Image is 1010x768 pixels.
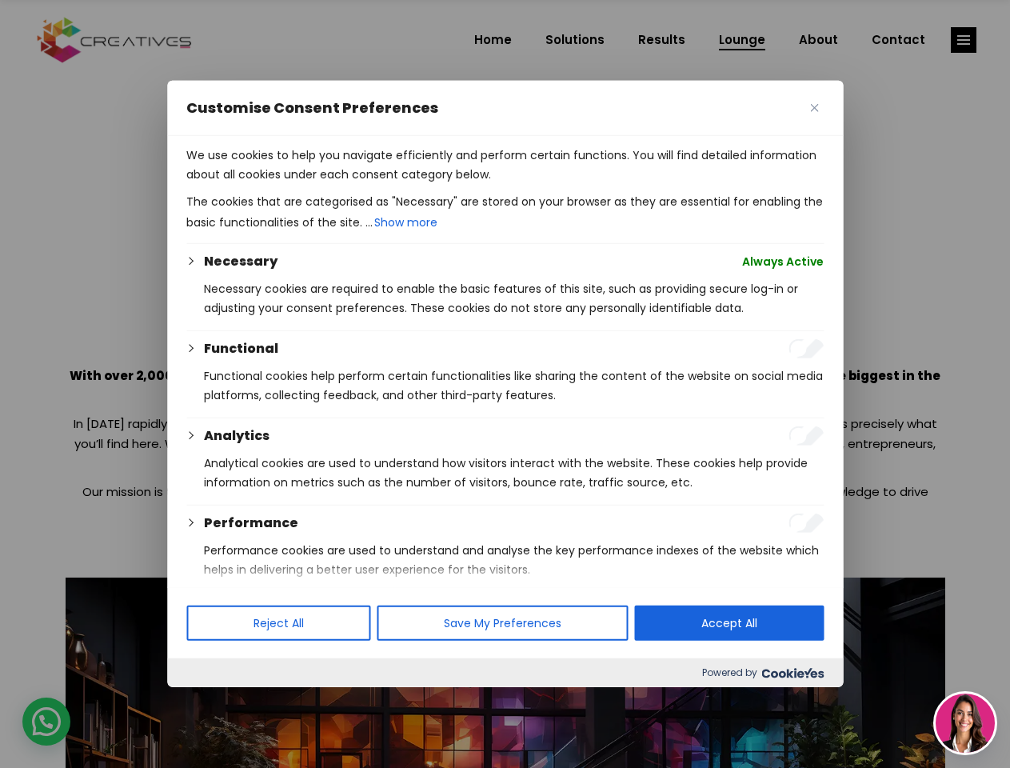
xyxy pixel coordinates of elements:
button: Performance [204,514,298,533]
div: Powered by [167,658,843,687]
button: Save My Preferences [377,606,628,641]
button: Analytics [204,426,269,446]
button: Show more [373,211,439,234]
span: Always Active [742,252,824,271]
p: Functional cookies help perform certain functionalities like sharing the content of the website o... [204,366,824,405]
p: We use cookies to help you navigate efficiently and perform certain functions. You will find deta... [186,146,824,184]
button: Accept All [634,606,824,641]
p: The cookies that are categorised as "Necessary" are stored on your browser as they are essential ... [186,192,824,234]
span: Customise Consent Preferences [186,98,438,118]
img: Cookieyes logo [761,668,824,678]
button: Reject All [186,606,370,641]
div: Customise Consent Preferences [167,81,843,687]
img: agent [936,694,995,753]
p: Necessary cookies are required to enable the basic features of this site, such as providing secur... [204,279,824,318]
button: Functional [204,339,278,358]
p: Performance cookies are used to understand and analyse the key performance indexes of the website... [204,541,824,579]
input: Enable Functional [788,339,824,358]
p: Analytical cookies are used to understand how visitors interact with the website. These cookies h... [204,454,824,492]
button: Necessary [204,252,277,271]
img: Close [810,104,818,112]
input: Enable Analytics [788,426,824,446]
input: Enable Performance [788,514,824,533]
button: Close [804,98,824,118]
